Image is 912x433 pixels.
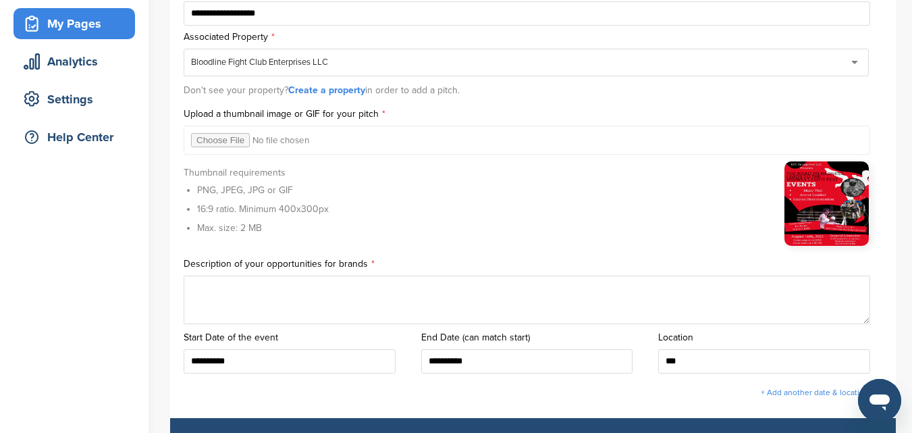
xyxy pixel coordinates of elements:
[184,32,882,42] label: Associated Property
[658,333,882,342] label: Location
[197,202,329,216] li: 16:9 ratio. Minimum 400x300px
[421,333,645,342] label: End Date (can match start)
[184,78,882,103] div: Don't see your property? in order to add a pitch.
[20,49,135,74] div: Analytics
[14,46,135,77] a: Analytics
[197,183,329,197] li: PNG, JPEG, JPG or GIF
[20,11,135,36] div: My Pages
[14,8,135,39] a: My Pages
[20,87,135,111] div: Settings
[20,125,135,149] div: Help Center
[184,259,882,269] label: Description of your opportunities for brands
[191,56,328,68] div: Bloodline Fight Club Enterprises LLC
[784,161,869,246] img: 1aff82cd-84d8-443d-af1d-a095d732faaf_(1).jpg
[858,379,901,422] iframe: Button to launch messaging window
[288,84,365,96] a: Create a property
[14,122,135,153] a: Help Center
[761,388,869,397] a: + Add another date & location
[184,109,882,119] label: Upload a thumbnail image or GIF for your pitch
[184,333,408,342] label: Start Date of the event
[14,84,135,115] a: Settings
[197,221,329,235] li: Max. size: 2 MB
[184,168,329,240] div: Thumbnail requirements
